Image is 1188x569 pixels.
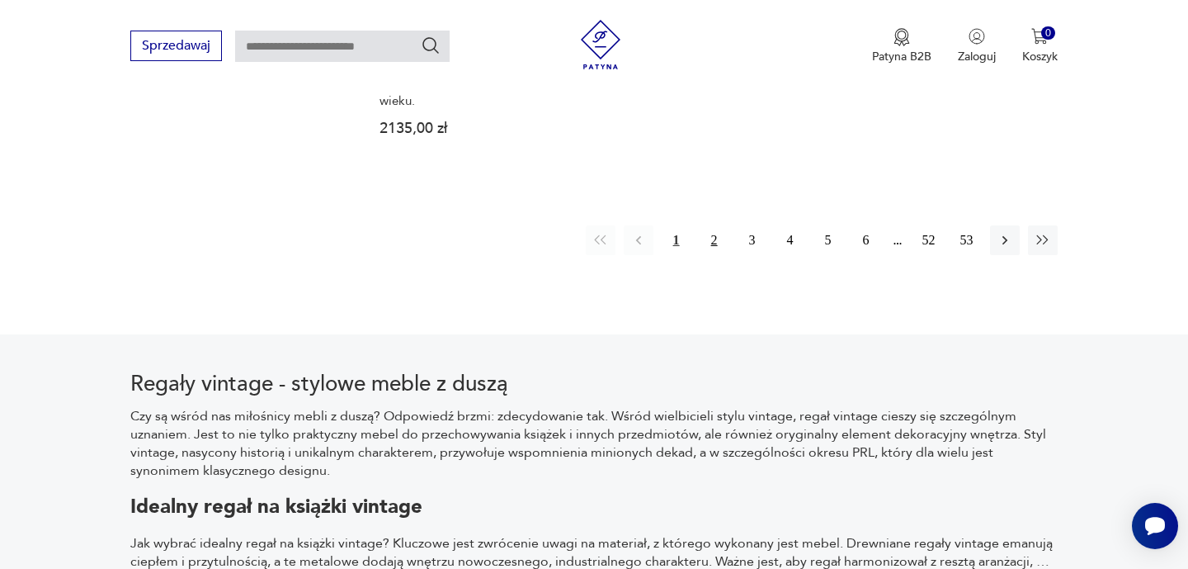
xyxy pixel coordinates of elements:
button: 3 [738,225,767,255]
p: Czy są wśród nas miłośnicy mebli z duszą? Odpowiedź brzmi: zdecydowanie tak. Wśród wielbicieli st... [130,407,1057,480]
p: Patyna B2B [872,49,931,64]
a: Sprzedawaj [130,41,222,53]
h2: Regały vintage - stylowe meble z duszą [130,374,1057,394]
p: Zaloguj [958,49,996,64]
button: Patyna B2B [872,28,931,64]
button: 0Koszyk [1022,28,1058,64]
p: Koszyk [1022,49,1058,64]
p: 2135,00 zł [379,121,582,135]
div: 0 [1041,26,1055,40]
button: Sprzedawaj [130,31,222,61]
img: Ikonka użytkownika [969,28,985,45]
img: Patyna - sklep z meblami i dekoracjami vintage [576,20,625,69]
button: Zaloguj [958,28,996,64]
button: 1 [662,225,691,255]
button: 2 [700,225,729,255]
a: Ikona medaluPatyna B2B [872,28,931,64]
button: 52 [914,225,944,255]
button: 6 [851,225,881,255]
button: 5 [813,225,843,255]
button: 53 [952,225,982,255]
iframe: Smartsupp widget button [1132,503,1178,549]
img: Ikona koszyka [1031,28,1048,45]
h3: Funkcjonalny regał vintage, zaprojektowany przez [PERSON_NAME]; wykonany przez FM Mobler w Danii ... [379,38,582,108]
h2: Idealny regał na książki vintage [130,498,1057,516]
img: Ikona medalu [893,28,910,46]
button: Szukaj [421,36,441,55]
button: 4 [775,225,805,255]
